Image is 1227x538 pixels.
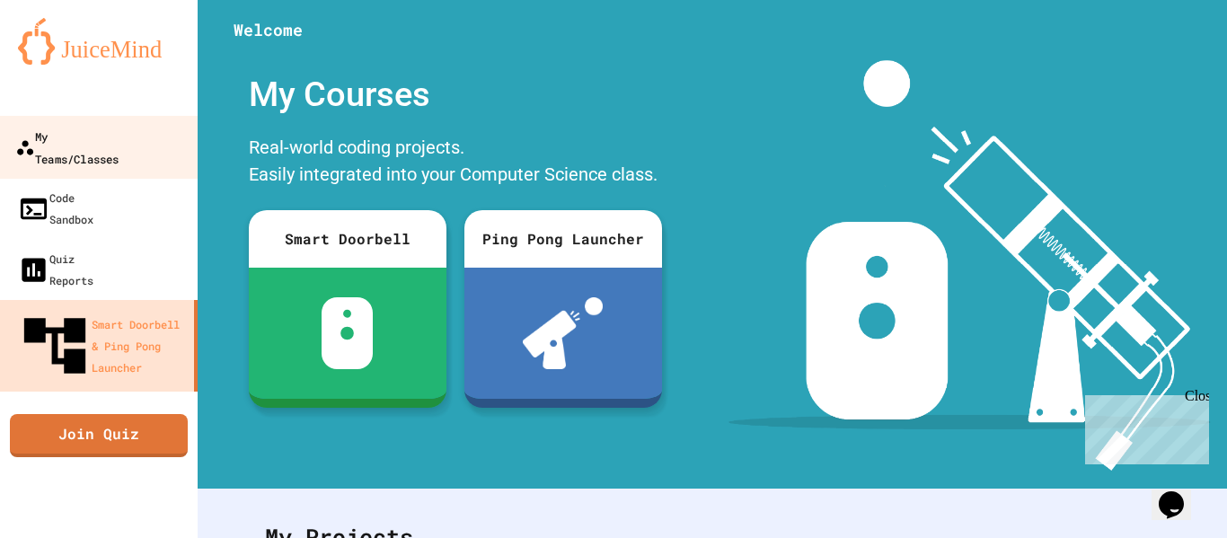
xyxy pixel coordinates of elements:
div: My Teams/Classes [15,125,119,169]
div: Ping Pong Launcher [464,210,662,268]
div: My Courses [240,60,671,129]
div: Code Sandbox [18,187,93,230]
div: Quiz Reports [18,248,93,291]
img: banner-image-my-projects.png [728,60,1210,471]
div: Chat with us now!Close [7,7,124,114]
div: Real-world coding projects. Easily integrated into your Computer Science class. [240,129,671,197]
iframe: chat widget [1078,388,1209,464]
div: Smart Doorbell & Ping Pong Launcher [18,309,187,383]
img: ppl-with-ball.png [523,297,603,369]
img: logo-orange.svg [18,18,180,65]
iframe: chat widget [1152,466,1209,520]
div: Smart Doorbell [249,210,446,268]
a: Join Quiz [10,414,188,457]
img: sdb-white.svg [322,297,373,369]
